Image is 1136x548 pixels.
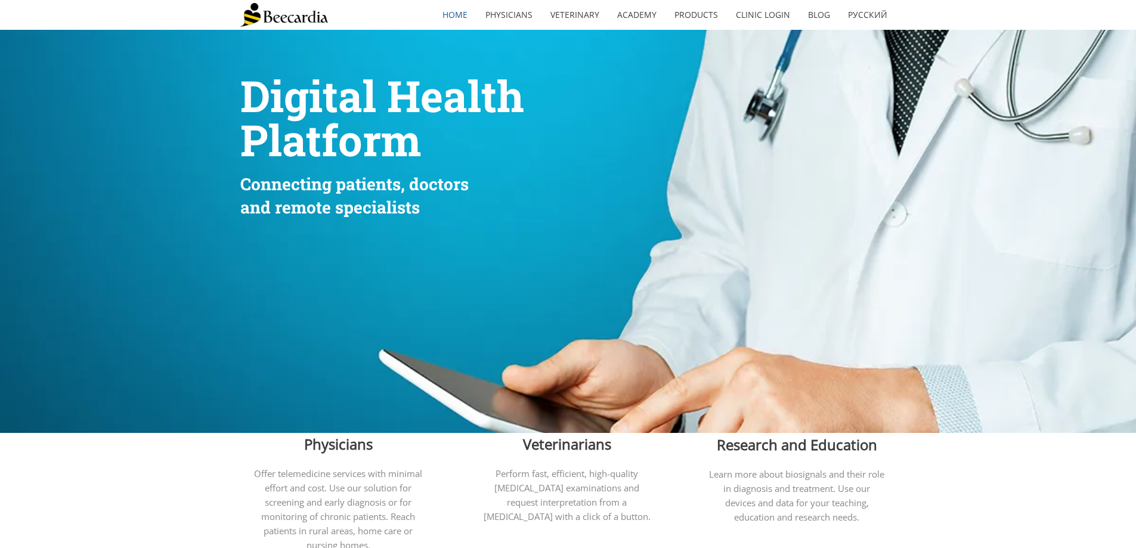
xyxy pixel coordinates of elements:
span: Perform fast, efficient, high-quality [MEDICAL_DATA] examinations and request interpretation from... [484,467,651,522]
span: Digital Health [240,67,524,124]
span: Learn more about biosignals and their role in diagnosis and treatment. Use our devices and data f... [709,468,884,523]
a: Physicians [476,1,541,29]
a: Veterinary [541,1,608,29]
a: Clinic Login [727,1,799,29]
span: and remote specialists [240,196,420,218]
span: Physicians [304,434,373,454]
span: Connecting patients, doctors [240,173,469,195]
a: Blog [799,1,839,29]
span: Platform [240,112,421,168]
span: Research and Education [717,435,877,454]
a: Products [665,1,727,29]
a: home [434,1,476,29]
a: Academy [608,1,665,29]
a: Русский [839,1,896,29]
img: Beecardia [240,3,328,27]
span: Veterinarians [523,434,611,454]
